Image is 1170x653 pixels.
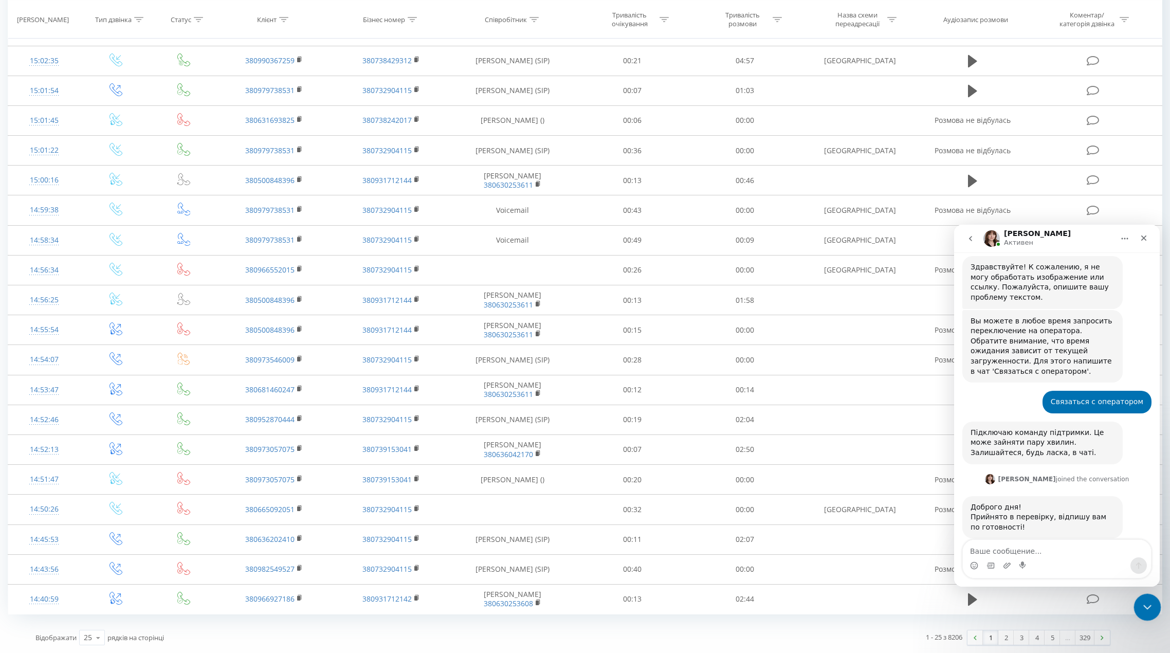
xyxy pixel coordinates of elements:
div: 15:01:45 [19,111,70,131]
a: 380732904115 [362,534,412,544]
div: Бізнес номер [363,15,405,24]
a: 329 [1075,630,1094,645]
div: 14:56:25 [19,290,70,310]
div: Співробітник [485,15,527,24]
a: 380966552015 [245,265,295,275]
a: 380732904115 [362,414,412,424]
a: 380732904115 [362,205,412,215]
div: Тривалість розмови [715,11,770,28]
div: 14:54:07 [19,350,70,370]
td: [PERSON_NAME] (SIP) [450,524,576,554]
div: 14:59:38 [19,200,70,220]
a: 380739153041 [362,444,412,454]
td: 00:21 [576,46,688,76]
a: 380931712144 [362,295,412,305]
span: Розмова не відбулась [935,325,1011,335]
iframe: Intercom live chat [954,225,1160,587]
span: Розмова не відбулась [935,115,1011,125]
a: 380979738531 [245,146,295,155]
a: 380636202410 [245,534,295,544]
td: 00:28 [576,345,688,375]
a: 380500848396 [245,295,295,305]
td: 00:06 [576,105,688,135]
div: 14:56:34 [19,260,70,280]
td: 00:40 [576,554,688,584]
div: 15:00:16 [19,170,70,190]
td: [PERSON_NAME] [450,315,576,345]
td: [PERSON_NAME] [450,434,576,464]
td: [PERSON_NAME] () [450,105,576,135]
a: 380636042170 [484,449,533,459]
a: 380630253611 [484,389,533,399]
a: 380931712144 [362,175,412,185]
a: 380732904115 [362,355,412,365]
td: [PERSON_NAME] (SIP) [450,46,576,76]
div: 15:01:22 [19,140,70,160]
td: [PERSON_NAME] (SIP) [450,76,576,105]
td: 00:49 [576,225,688,255]
div: Тип дзвінка [95,15,132,24]
a: 380681460247 [245,385,295,394]
a: 3 [1014,630,1029,645]
td: 00:11 [576,524,688,554]
div: Коментар/категорія дзвінка [1057,11,1117,28]
td: 00:14 [688,375,801,405]
a: 380630253650 [484,30,533,40]
a: 2 [998,630,1014,645]
a: 380630253608 [484,598,533,608]
a: 380979738531 [245,85,295,95]
iframe: Intercom live chat [1134,594,1161,621]
a: 380631693825 [245,115,295,125]
div: 14:50:26 [19,499,70,519]
a: 380966927186 [245,594,295,604]
a: 5 [1045,630,1060,645]
td: 00:15 [576,315,688,345]
td: 00:00 [688,315,801,345]
td: [GEOGRAPHIC_DATA] [801,255,919,285]
td: 00:13 [576,166,688,195]
div: Статус [171,15,191,24]
a: 380738242017 [362,115,412,125]
div: 14:52:13 [19,440,70,460]
div: 1 - 25 з 8206 [926,632,962,642]
td: [PERSON_NAME] [450,584,576,614]
a: 380732904115 [362,235,412,245]
td: 00:46 [688,166,801,195]
td: Voicemail [450,195,576,225]
span: Розмова не відбулась [935,265,1011,275]
td: 00:00 [688,195,801,225]
td: 00:00 [688,105,801,135]
a: 380931712144 [362,385,412,394]
a: 380982549527 [245,564,295,574]
div: [PERSON_NAME] [17,15,69,24]
td: 00:12 [576,375,688,405]
td: [PERSON_NAME] (SIP) [450,554,576,584]
td: 00:19 [576,405,688,434]
a: 380931712142 [362,594,412,604]
td: 01:58 [688,285,801,315]
td: 00:13 [576,285,688,315]
a: 380630253611 [484,300,533,310]
td: 00:43 [576,195,688,225]
a: 380630253611 [484,330,533,339]
a: 380739153041 [362,475,412,484]
span: Розмова не відбулась [935,205,1011,215]
td: 00:07 [576,434,688,464]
